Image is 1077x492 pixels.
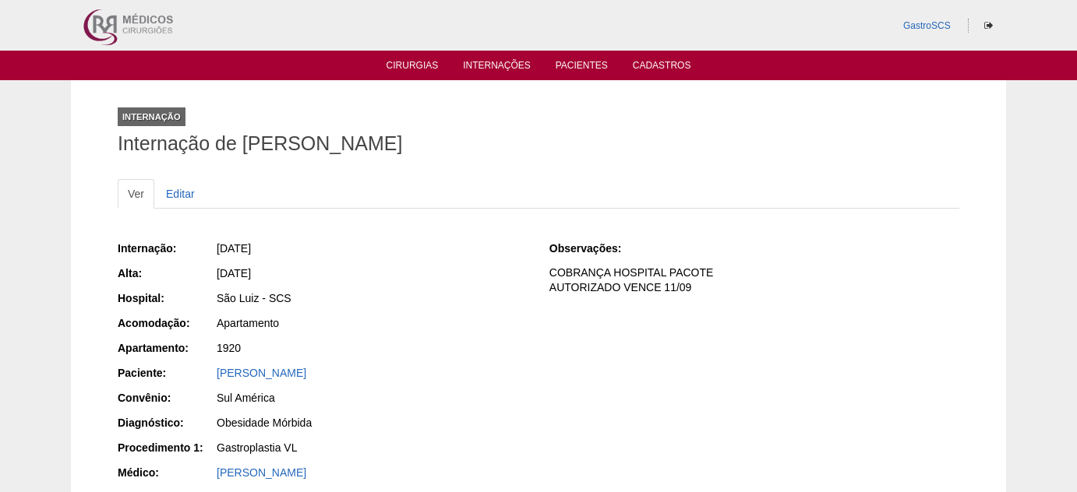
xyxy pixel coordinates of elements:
[118,107,185,126] div: Internação
[217,242,251,255] span: [DATE]
[118,290,215,306] div: Hospital:
[463,60,531,76] a: Internações
[903,20,951,31] a: GastroSCS
[118,415,215,430] div: Diagnóstico:
[217,390,528,406] div: Sul América
[549,241,647,256] div: Observações:
[217,367,306,379] a: [PERSON_NAME]
[984,21,993,30] i: Sair
[556,60,608,76] a: Pacientes
[217,415,528,430] div: Obesidade Mórbida
[217,440,528,455] div: Gastroplastia VL
[387,60,439,76] a: Cirurgias
[156,179,205,209] a: Editar
[549,265,959,295] p: COBRANÇA HOSPITAL PACOTE AUTORIZADO VENCE 11/09
[118,134,959,153] h1: Internação de [PERSON_NAME]
[118,315,215,331] div: Acomodação:
[118,340,215,356] div: Apartamento:
[118,179,154,209] a: Ver
[633,60,691,76] a: Cadastros
[217,466,306,479] a: [PERSON_NAME]
[217,290,528,306] div: São Luiz - SCS
[118,465,215,480] div: Médico:
[217,340,528,356] div: 1920
[118,440,215,455] div: Procedimento 1:
[217,315,528,331] div: Apartamento
[118,241,215,256] div: Internação:
[118,265,215,281] div: Alta:
[118,365,215,381] div: Paciente:
[118,390,215,406] div: Convênio:
[217,267,251,279] span: [DATE]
